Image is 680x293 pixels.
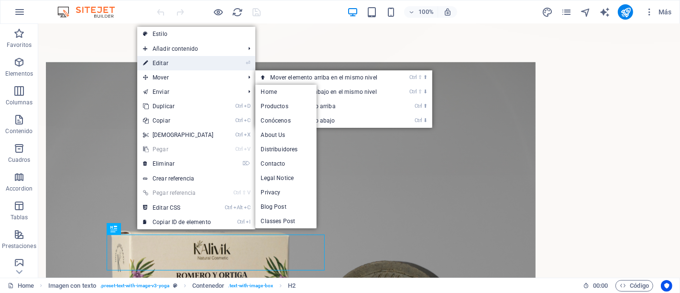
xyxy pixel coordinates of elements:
a: Blog Post [255,200,317,214]
i: Ctrl [415,117,422,124]
p: Tablas [11,214,28,221]
a: CtrlVPegar [137,142,219,157]
a: Ctrl⇧⬇Mover elemento abajo en el mismo nivel [255,85,396,99]
i: Ctrl [409,89,417,95]
button: design [541,6,553,18]
a: Haz clic para cancelar la selección y doble clic para abrir páginas [8,280,34,292]
span: Añadir contenido [137,42,241,56]
span: : [600,282,601,289]
i: ⇧ [418,89,422,95]
i: Ctrl [235,146,243,152]
i: ⬆ [423,103,428,109]
a: CtrlCCopiar [137,113,219,128]
i: ⌦ [242,160,250,167]
a: CtrlICopiar ID de elemento [137,215,219,229]
button: publish [618,4,633,20]
i: Ctrl [225,204,232,211]
button: pages [560,6,572,18]
span: Mover [137,70,241,85]
i: Este elemento es un preajuste personalizable [173,283,177,288]
i: ⬆ [423,74,428,80]
i: V [247,190,250,196]
i: V [244,146,251,152]
a: Ctrl⬇Mover el elemento abajo [255,113,396,128]
i: Alt [233,204,243,211]
span: Más [645,7,672,17]
button: reload [232,6,243,18]
span: 00 00 [593,280,608,292]
button: Haz clic para salir del modo de previsualización y seguir editando [213,6,224,18]
p: Accordion [6,185,33,192]
p: Contenido [5,127,33,135]
a: About Us [255,128,317,142]
button: Más [641,4,676,20]
button: Código [615,280,653,292]
a: Productos [255,99,317,113]
a: Privacy [255,185,317,200]
img: Editor Logo [55,6,127,18]
p: Columnas [6,99,33,106]
a: Distribuidores [255,142,317,157]
a: Crear referencia [137,171,255,186]
span: Código [620,280,649,292]
span: Haz clic para seleccionar y doble clic para editar [192,280,224,292]
i: D [244,103,251,109]
p: Favoritos [7,41,32,49]
button: 100% [404,6,438,18]
i: Ctrl [237,219,245,225]
nav: breadcrumb [48,280,296,292]
i: Navegador [580,7,591,18]
h6: Tiempo de la sesión [583,280,608,292]
a: Contacto [255,157,317,171]
a: Classes Post [255,214,317,228]
i: Ctrl [233,190,241,196]
button: Usercentrics [661,280,672,292]
i: I [246,219,251,225]
a: Ctrl⇧⬆Mover elemento arriba en el mismo nivel [255,70,396,85]
i: ⬇ [423,89,428,95]
i: ⇧ [418,74,422,80]
h6: 100% [418,6,434,18]
a: CtrlX[DEMOGRAPHIC_DATA] [137,128,219,142]
p: Prestaciones [2,242,36,250]
i: Publicar [620,7,631,18]
a: Ctrl⬆Mover el elemento arriba [255,99,396,113]
i: Volver a cargar página [232,7,243,18]
i: C [244,117,251,124]
a: ⌦Eliminar [137,157,219,171]
button: text_generator [599,6,610,18]
i: Ctrl [235,103,243,109]
i: Al redimensionar, ajustar el nivel de zoom automáticamente para ajustarse al dispositivo elegido. [443,8,452,16]
a: CtrlAltCEditar CSS [137,201,219,215]
i: Ctrl [235,117,243,124]
i: ⬇ [423,117,428,124]
span: . preset-text-with-image-v3-yoga [100,280,169,292]
p: Elementos [5,70,33,78]
a: Home [255,85,317,99]
i: ⇧ [242,190,246,196]
span: Haz clic para seleccionar y doble clic para editar [48,280,97,292]
i: AI Writer [599,7,610,18]
span: Haz clic para seleccionar y doble clic para editar [288,280,296,292]
button: navigator [580,6,591,18]
i: Ctrl [235,132,243,138]
a: Legal Notice [255,171,317,185]
a: CtrlDDuplicar [137,99,219,113]
p: Cuadros [8,156,31,164]
i: Diseño (Ctrl+Alt+Y) [542,7,553,18]
a: Enviar [137,85,241,99]
a: Ctrl⇧VPegar referencia [137,186,219,200]
span: . text-with-image-box [228,280,273,292]
i: ⏎ [246,60,250,66]
i: X [244,132,251,138]
i: Ctrl [415,103,422,109]
a: Conócenos [255,113,317,128]
i: Ctrl [409,74,417,80]
a: ⏎Editar [137,56,219,70]
a: Estilo [137,27,255,41]
i: C [244,204,251,211]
